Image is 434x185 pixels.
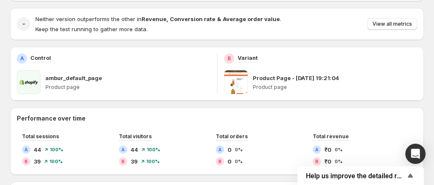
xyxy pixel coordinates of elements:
[17,70,40,94] img: ambur_default_page
[119,133,152,139] span: Total visitors
[218,147,222,152] h2: A
[335,159,343,164] span: 0%
[46,74,102,82] p: ambur_default_page
[315,147,319,152] h2: A
[306,171,415,181] button: Show survey - Help us improve the detailed report for A/B campaigns
[131,145,138,154] span: 44
[147,147,160,152] span: 100%
[50,147,63,152] span: 100%
[49,159,63,164] span: 100%
[121,147,125,152] h2: A
[223,16,280,22] strong: Average order value
[238,54,258,62] p: Variant
[34,157,41,166] span: 39
[46,84,210,91] p: Product page
[228,55,231,62] h2: B
[170,16,215,22] strong: Conversion rate
[228,157,231,166] span: 0
[131,157,138,166] span: 39
[35,16,281,22] span: Neither version outperforms the other in .
[228,145,231,154] span: 0
[166,16,168,22] strong: ,
[22,133,59,139] span: Total sessions
[35,26,147,32] span: Keep the test running to gather more data.
[405,143,417,155] button: Expand chart
[146,159,160,164] span: 100%
[313,133,349,139] span: Total revenue
[17,114,417,123] h2: Performance over time
[253,74,339,82] p: Product Page - [DATE] 19:21:04
[20,55,24,62] h2: A
[315,159,319,164] h2: B
[405,144,426,164] div: Open Intercom Messenger
[24,147,28,152] h2: A
[121,159,125,164] h2: B
[22,20,25,28] h2: -
[324,145,331,154] span: ₹0
[216,133,248,139] span: Total orders
[235,147,243,152] span: 0%
[235,159,243,164] span: 0%
[142,16,166,22] strong: Revenue
[218,159,222,164] h2: B
[217,16,221,22] strong: &
[30,54,51,62] p: Control
[306,172,405,180] span: Help us improve the detailed report for A/B campaigns
[224,70,248,94] img: Product Page - Oct 13, 19:21:04
[24,159,28,164] h2: B
[367,18,417,30] button: View all metrics
[335,147,343,152] span: 0%
[34,145,41,154] span: 44
[253,84,418,91] p: Product page
[324,157,331,166] span: ₹0
[372,21,412,27] span: View all metrics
